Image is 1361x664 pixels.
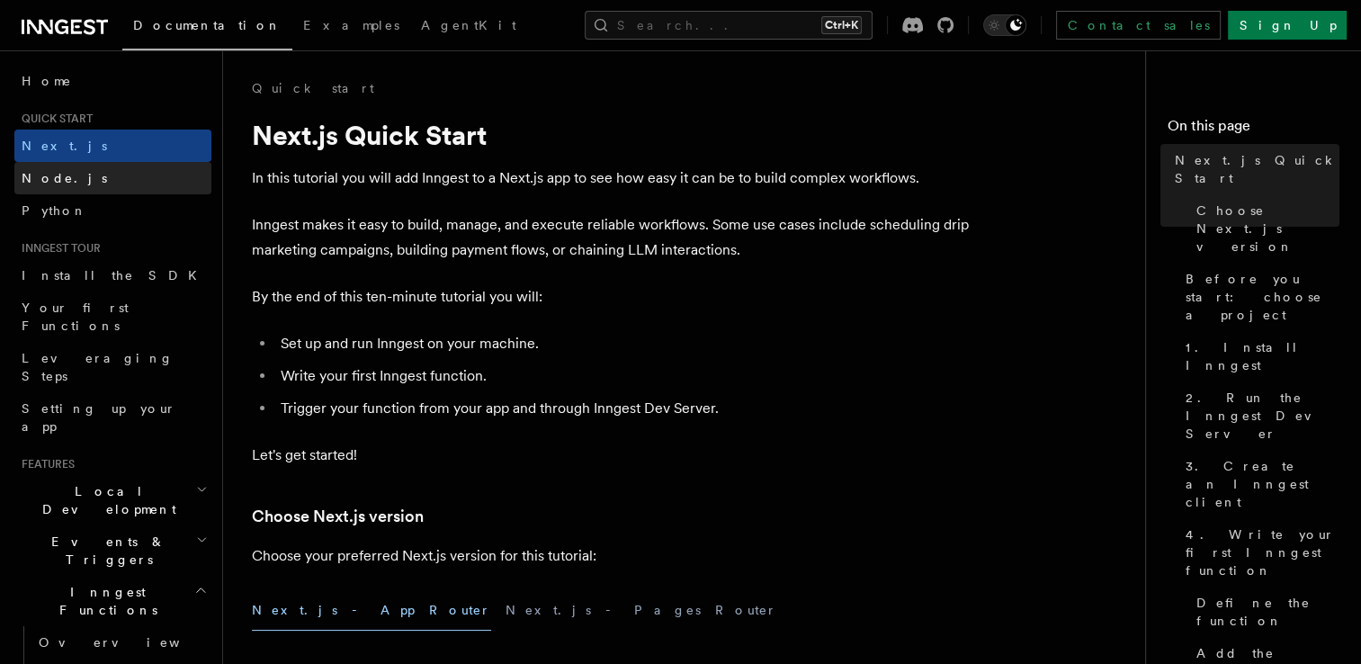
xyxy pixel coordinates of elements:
[39,635,224,650] span: Overview
[821,16,862,34] kbd: Ctrl+K
[122,5,292,50] a: Documentation
[14,342,211,392] a: Leveraging Steps
[14,259,211,292] a: Install the SDK
[292,5,410,49] a: Examples
[421,18,516,32] span: AgentKit
[14,392,211,443] a: Setting up your app
[14,533,196,569] span: Events & Triggers
[1178,518,1339,587] a: 4. Write your first Inngest function
[14,292,211,342] a: Your first Functions
[1178,381,1339,450] a: 2. Run the Inngest Dev Server
[252,543,972,569] p: Choose your preferred Next.js version for this tutorial:
[14,525,211,576] button: Events & Triggers
[252,166,972,191] p: In this tutorial you will add Inngest to a Next.js app to see how easy it can be to build complex...
[1186,270,1339,324] span: Before you start: choose a project
[14,194,211,227] a: Python
[1189,587,1339,637] a: Define the function
[303,18,399,32] span: Examples
[252,590,491,631] button: Next.js - App Router
[14,130,211,162] a: Next.js
[1175,151,1339,187] span: Next.js Quick Start
[275,396,972,421] li: Trigger your function from your app and through Inngest Dev Server.
[1186,457,1339,511] span: 3. Create an Inngest client
[275,331,972,356] li: Set up and run Inngest on your machine.
[506,590,777,631] button: Next.js - Pages Router
[22,139,107,153] span: Next.js
[14,65,211,97] a: Home
[1196,594,1339,630] span: Define the function
[14,583,194,619] span: Inngest Functions
[1168,115,1339,144] h4: On this page
[585,11,873,40] button: Search...Ctrl+K
[22,301,129,333] span: Your first Functions
[252,284,972,310] p: By the end of this ten-minute tutorial you will:
[1186,525,1339,579] span: 4. Write your first Inngest function
[1168,144,1339,194] a: Next.js Quick Start
[14,112,93,126] span: Quick start
[1189,194,1339,263] a: Choose Next.js version
[410,5,527,49] a: AgentKit
[252,443,972,468] p: Let's get started!
[252,212,972,263] p: Inngest makes it easy to build, manage, and execute reliable workflows. Some use cases include sc...
[133,18,282,32] span: Documentation
[252,119,972,151] h1: Next.js Quick Start
[22,171,107,185] span: Node.js
[252,504,424,529] a: Choose Next.js version
[22,72,72,90] span: Home
[22,351,174,383] span: Leveraging Steps
[14,241,101,256] span: Inngest tour
[1178,263,1339,331] a: Before you start: choose a project
[14,576,211,626] button: Inngest Functions
[1228,11,1347,40] a: Sign Up
[275,363,972,389] li: Write your first Inngest function.
[252,79,374,97] a: Quick start
[22,203,87,218] span: Python
[31,626,211,659] a: Overview
[22,401,176,434] span: Setting up your app
[14,475,211,525] button: Local Development
[1178,450,1339,518] a: 3. Create an Inngest client
[1056,11,1221,40] a: Contact sales
[1196,202,1339,256] span: Choose Next.js version
[1186,389,1339,443] span: 2. Run the Inngest Dev Server
[1178,331,1339,381] a: 1. Install Inngest
[14,162,211,194] a: Node.js
[983,14,1026,36] button: Toggle dark mode
[14,457,75,471] span: Features
[14,482,196,518] span: Local Development
[22,268,208,283] span: Install the SDK
[1186,338,1339,374] span: 1. Install Inngest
